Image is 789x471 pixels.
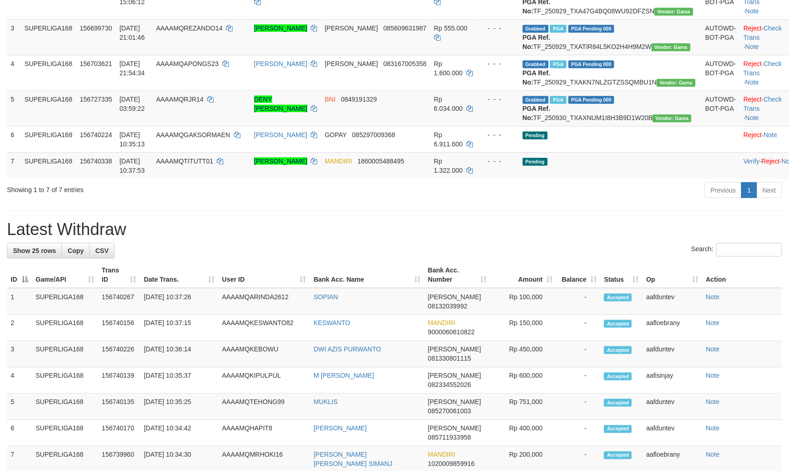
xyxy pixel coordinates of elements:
[140,368,218,394] td: [DATE] 10:35:37
[314,372,374,380] a: M [PERSON_NAME]
[604,399,632,407] span: Accepted
[490,288,557,315] td: Rp 100,000
[156,60,219,67] span: AAAAMQAPONGS23
[428,302,468,310] span: Copy 08132039992 to clipboard
[98,262,140,288] th: Trans ID: activate to sort column ascending
[490,341,557,368] td: Rp 450,000
[7,394,32,420] td: 5
[140,394,218,420] td: [DATE] 10:35:25
[643,262,703,288] th: Op: activate to sort column ascending
[557,262,600,288] th: Balance: activate to sort column ascending
[706,320,720,327] a: Note
[98,420,140,447] td: 156740170
[140,315,218,341] td: [DATE] 10:37:15
[434,24,467,32] span: Rp 555.000
[480,59,515,68] div: - - -
[653,115,691,122] span: Vendor URL: https://trx31.1velocity.biz
[490,394,557,420] td: Rp 751,000
[643,420,703,447] td: aafduntev
[764,131,777,139] a: Note
[706,425,720,432] a: Note
[7,220,782,239] h1: Latest Withdraw
[744,24,762,32] a: Reject
[600,262,642,288] th: Status: activate to sort column ascending
[643,315,703,341] td: aafloebrany
[98,368,140,394] td: 156740139
[325,60,378,67] span: [PERSON_NAME]
[523,105,550,121] b: PGA Ref. No:
[643,341,703,368] td: aafduntev
[314,399,338,406] a: MUKLIS
[480,24,515,33] div: - - -
[384,60,427,67] span: Copy 083167005358 to clipboard
[523,34,550,50] b: PGA Ref. No:
[80,157,112,165] span: 156740338
[254,96,307,112] a: DENY [PERSON_NAME]
[325,157,352,165] span: MANDIRI
[490,368,557,394] td: Rp 600,000
[98,315,140,341] td: 156740156
[98,394,140,420] td: 156740135
[120,131,145,148] span: [DATE] 10:35:13
[428,460,475,468] span: Copy 1020009859916 to clipboard
[569,96,615,104] span: PGA Pending
[428,355,471,362] span: Copy 081330801115 to clipboard
[219,394,310,420] td: AAAAMQTEHONG99
[691,243,782,257] label: Search:
[604,320,632,328] span: Accepted
[21,126,76,152] td: SUPERLIGA168
[490,420,557,447] td: Rp 400,000
[21,91,76,126] td: SUPERLIGA168
[550,60,566,68] span: Marked by aafchhiseyha
[519,55,702,91] td: TF_250929_TXAKN7NLZGTZSSQMBU1N
[480,130,515,139] div: - - -
[341,96,377,103] span: Copy 0849191329 to clipboard
[120,96,145,112] span: [DATE] 03:59:22
[61,243,90,259] a: Copy
[140,262,218,288] th: Date Trans.: activate to sort column ascending
[21,152,76,179] td: SUPERLIGA168
[21,19,76,55] td: SUPERLIGA168
[550,25,566,33] span: Marked by aafchhiseyha
[254,60,307,67] a: [PERSON_NAME]
[428,381,471,389] span: Copy 082334552026 to clipboard
[80,96,112,103] span: 156727335
[434,96,463,112] span: Rp 6.034.000
[80,131,112,139] span: 156740224
[746,114,759,121] a: Note
[314,320,350,327] a: KESWANTO
[706,399,720,406] a: Note
[325,24,378,32] span: [PERSON_NAME]
[7,126,21,152] td: 6
[557,368,600,394] td: -
[757,182,782,198] a: Next
[744,157,760,165] a: Verify
[604,346,632,354] span: Accepted
[490,315,557,341] td: Rp 150,000
[219,368,310,394] td: AAAAMQKIPULPUL
[156,24,223,32] span: AAAAMQREZANDO14
[744,96,762,103] a: Reject
[314,451,392,468] a: [PERSON_NAME] [PERSON_NAME] SIMANJ
[156,157,214,165] span: AAAAMQTITUTT01
[643,288,703,315] td: aafduntev
[219,420,310,447] td: AAAAMQHAPIT8
[428,408,471,415] span: Copy 085270061003 to clipboard
[95,247,109,254] span: CSV
[67,247,84,254] span: Copy
[744,60,762,67] a: Reject
[746,78,759,86] a: Note
[557,288,600,315] td: -
[325,131,347,139] span: GOPAY
[702,55,740,91] td: AUTOWD-BOT-PGA
[657,79,696,87] span: Vendor URL: https://trx31.1velocity.biz
[550,96,566,104] span: Marked by aafnonsreyleab
[428,399,481,406] span: [PERSON_NAME]
[7,420,32,447] td: 6
[557,315,600,341] td: -
[706,451,720,459] a: Note
[557,394,600,420] td: -
[702,91,740,126] td: AUTOWD-BOT-PGA
[604,294,632,302] span: Accepted
[523,25,549,33] span: Grabbed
